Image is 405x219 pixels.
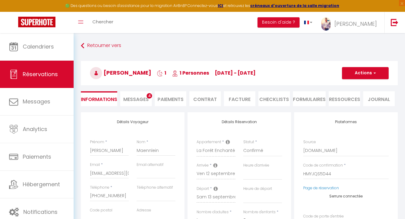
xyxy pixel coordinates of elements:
img: Super Booking [18,17,55,27]
li: Informations [81,91,117,106]
label: Téléphone [90,185,109,190]
span: Chercher [92,19,113,25]
span: Réservations [23,70,58,78]
label: Nombre d'adultes [197,209,229,215]
label: Heure de départ [243,186,272,192]
span: Calendriers [23,43,54,50]
label: Arrivée [197,163,209,168]
label: Email [90,162,100,168]
li: Contrat [189,91,221,106]
a: créneaux d'ouverture de la salle migration [250,3,339,8]
label: Heure d'arrivée [243,163,269,168]
li: Journal [363,91,395,106]
span: [PERSON_NAME] [90,69,151,76]
li: Paiements [155,91,186,106]
img: ... [321,17,330,31]
span: Messages [23,98,50,105]
label: Nombre d'enfants [243,209,276,215]
li: FORMULAIRES [293,91,326,106]
span: Paiements [23,153,51,160]
span: 4 [147,93,152,99]
span: Analytics [23,125,47,133]
a: Retourner vers [81,40,398,51]
a: Page de réservation [303,185,339,190]
h4: Détails Réservation [197,120,282,124]
span: Messages [123,96,149,103]
label: Téléphone alternatif [137,185,173,190]
label: Source [303,139,316,145]
label: Départ [197,186,209,192]
img: logout [391,19,398,26]
span: Notifications [23,208,58,216]
label: Prénom [90,139,104,145]
label: Appartement [197,139,221,145]
label: Adresse [137,207,151,213]
li: Facture [224,91,255,106]
a: ICI [218,3,223,8]
h4: Détails Voyageur [90,120,175,124]
label: Email alternatif [137,162,164,168]
span: 1 Personnes [172,69,209,76]
a: ... [PERSON_NAME] [317,12,384,33]
button: Ouvrir le widget de chat LiveChat [5,2,23,21]
span: Hébergement [23,180,60,188]
span: [DATE] - [DATE] [215,69,256,76]
a: Chercher [88,12,118,33]
label: Nom [137,139,145,145]
h4: Plateformes [303,120,389,124]
li: Ressources [329,91,360,106]
label: Code postal [90,207,112,213]
label: Code de confirmation [303,163,343,168]
button: Besoin d'aide ? [257,17,300,28]
span: 1 [157,69,166,76]
li: CHECKLISTS [258,91,290,106]
button: Actions [342,67,389,79]
span: [PERSON_NAME] [334,20,377,28]
label: Statut [243,139,254,145]
h4: Serrure connectée [303,194,389,198]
